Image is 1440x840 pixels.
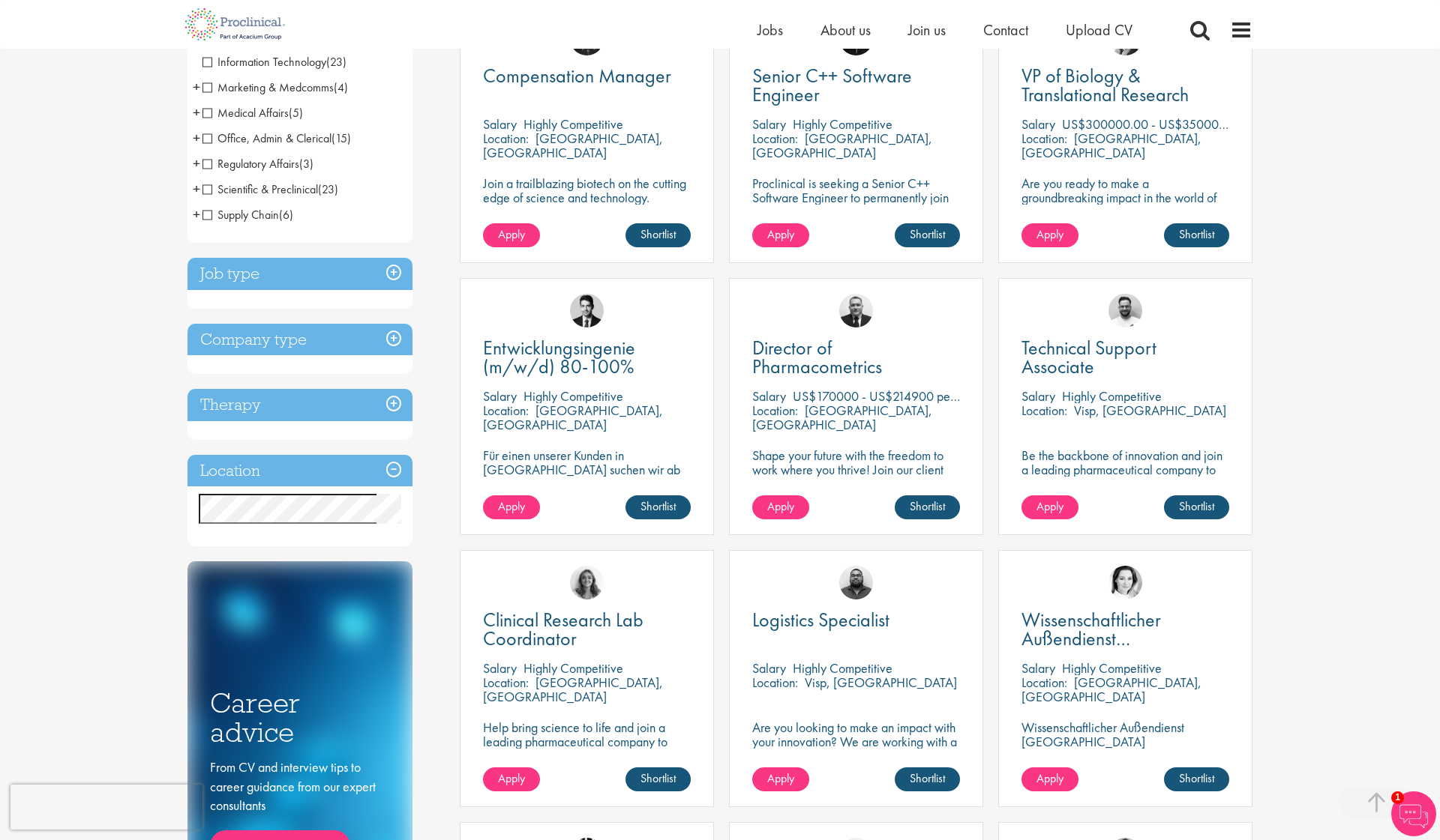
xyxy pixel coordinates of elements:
a: Compensation Manager [483,67,691,85]
div: Therapy [187,389,412,421]
a: Shortlist [895,223,960,247]
a: Shortlist [1164,495,1229,519]
h3: Company type [187,324,412,356]
span: Apply [1036,498,1063,514]
p: Proclinical is seeking a Senior C++ Software Engineer to permanently join their dynamic team in [... [752,176,960,233]
span: Location: [752,402,798,419]
span: (23) [326,54,346,70]
span: About us [820,20,871,40]
span: Location: [483,130,529,147]
a: Wissenschaftlicher Außendienst [GEOGRAPHIC_DATA] [1021,611,1229,648]
p: Shape your future with the freedom to work where you thrive! Join our client with this Director p... [752,448,960,505]
span: Wissenschaftlicher Außendienst [GEOGRAPHIC_DATA] [1021,607,1202,670]
img: Ashley Bennett [839,566,873,599]
span: Office, Admin & Clerical [202,130,351,146]
h3: Job type [187,258,412,290]
p: Highly Competitive [1062,659,1162,677]
a: Shortlist [1164,223,1229,247]
span: Information Technology [202,54,346,70]
p: Highly Competitive [793,115,892,133]
a: Shortlist [625,223,691,247]
a: Director of Pharmacometrics [752,339,960,376]
a: Shortlist [625,767,691,791]
span: Supply Chain [202,207,293,223]
a: Apply [483,495,540,519]
span: Salary [483,387,517,405]
span: + [193,127,200,149]
a: Jackie Cerchio [570,566,604,599]
span: Location: [1021,130,1067,147]
a: Shortlist [895,495,960,519]
span: Marketing & Medcomms [202,79,348,95]
p: Highly Competitive [523,387,623,405]
a: Shortlist [625,495,691,519]
span: Director of Pharmacometrics [752,335,882,379]
span: Salary [752,115,786,133]
span: Location: [483,402,529,419]
span: Salary [752,387,786,405]
span: + [193,152,200,175]
a: Join us [908,20,946,40]
a: Apply [1021,223,1078,247]
p: Für einen unserer Kunden in [GEOGRAPHIC_DATA] suchen wir ab sofort einen Entwicklungsingenieur Ku... [483,448,691,519]
span: Location: [1021,674,1067,691]
img: Thomas Wenig [570,294,604,327]
a: Shortlist [1164,767,1229,791]
span: Salary [483,659,517,677]
p: Visp, [GEOGRAPHIC_DATA] [805,674,957,691]
span: Jobs [757,20,783,40]
img: Chatbot [1391,791,1436,836]
span: Entwicklungsingenie (m/w/d) 80-100% [483,335,635,379]
span: VP of Biology & Translational Research [1021,63,1189,107]
p: Wissenschaftlicher Außendienst [GEOGRAPHIC_DATA] [1021,720,1229,749]
a: Apply [1021,495,1078,519]
a: Logistics Specialist [752,611,960,629]
h3: Career advice [210,689,390,746]
p: US$300000.00 - US$350000.00 per annum [1062,115,1301,133]
span: Logistics Specialist [752,607,889,632]
a: Emile De Beer [1108,294,1142,327]
span: Senior C++ Software Engineer [752,63,912,107]
span: Apply [498,770,525,786]
p: [GEOGRAPHIC_DATA], [GEOGRAPHIC_DATA] [752,402,932,433]
a: Apply [483,767,540,791]
p: Highly Competitive [523,659,623,677]
span: Location: [752,130,798,147]
span: Salary [752,659,786,677]
p: [GEOGRAPHIC_DATA], [GEOGRAPHIC_DATA] [483,130,663,161]
span: Scientific & Preclinical [202,181,338,197]
img: Jakub Hanas [839,294,873,327]
h3: Location [187,455,412,487]
span: Marketing & Medcomms [202,79,334,95]
span: Salary [1021,115,1055,133]
img: Greta Prestel [1108,566,1142,599]
span: (23) [318,181,338,197]
span: (3) [299,156,313,172]
a: Apply [1021,767,1078,791]
span: (4) [334,79,348,95]
iframe: reCAPTCHA [10,785,202,830]
span: + [193,76,200,98]
a: Technical Support Associate [1021,339,1229,376]
span: + [193,178,200,200]
p: [GEOGRAPHIC_DATA], [GEOGRAPHIC_DATA] [483,402,663,433]
span: Apply [767,498,794,514]
span: Scientific & Preclinical [202,181,318,197]
span: Salary [1021,387,1055,405]
span: Location: [1021,402,1067,419]
a: Upload CV [1066,20,1132,40]
a: Contact [983,20,1028,40]
p: [GEOGRAPHIC_DATA], [GEOGRAPHIC_DATA] [1021,674,1201,705]
span: Apply [767,770,794,786]
p: US$170000 - US$214900 per annum [793,387,991,405]
a: Senior C++ Software Engineer [752,67,960,104]
span: (6) [279,207,293,223]
span: 1 [1391,791,1404,804]
span: Medical Affairs [202,105,289,121]
span: Apply [767,226,794,242]
p: Highly Competitive [793,659,892,677]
